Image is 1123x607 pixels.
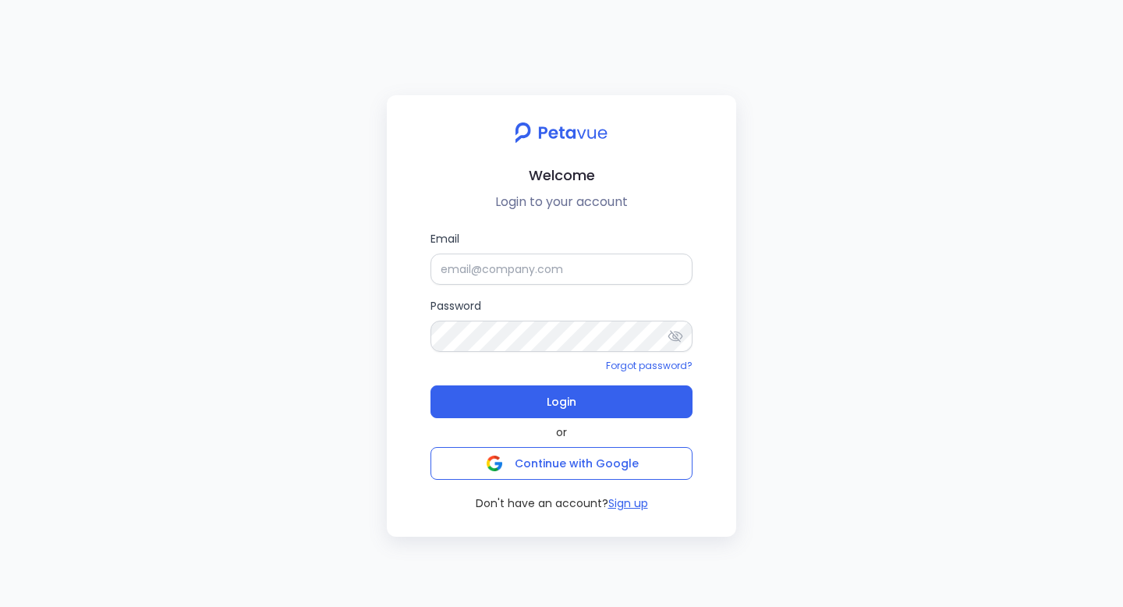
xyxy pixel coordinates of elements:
[430,321,693,352] input: Password
[515,456,639,471] span: Continue with Google
[608,495,648,512] button: Sign up
[476,495,608,512] span: Don't have an account?
[430,447,693,480] button: Continue with Google
[399,193,724,211] p: Login to your account
[547,391,576,413] span: Login
[399,164,724,186] h2: Welcome
[505,114,618,151] img: petavue logo
[430,254,693,285] input: Email
[430,297,693,352] label: Password
[556,424,567,441] span: or
[606,359,693,372] a: Forgot password?
[430,230,693,285] label: Email
[430,385,693,418] button: Login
